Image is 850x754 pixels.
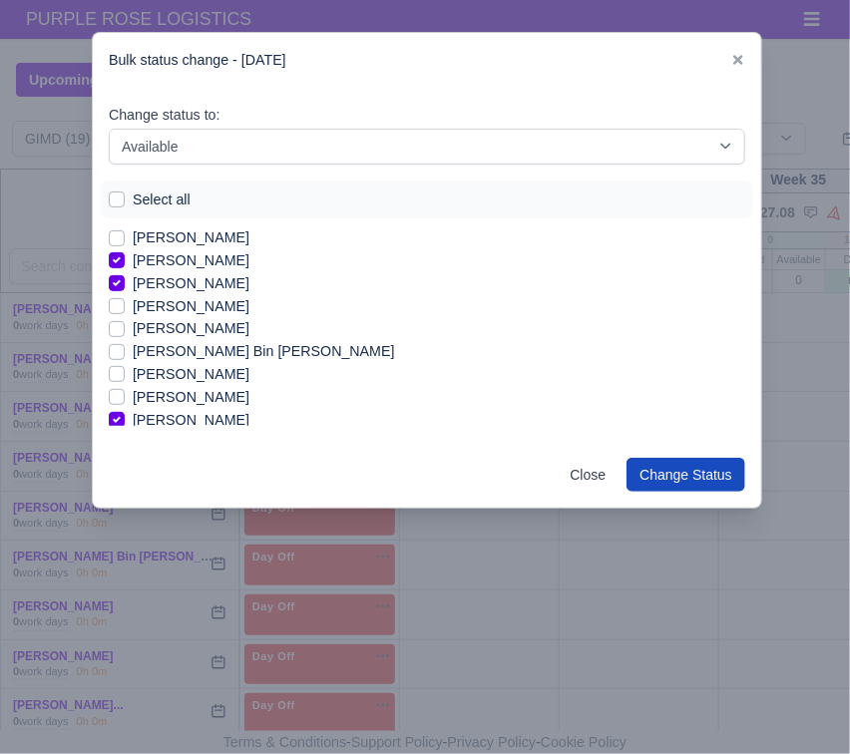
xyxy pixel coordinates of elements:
label: [PERSON_NAME] Bin [PERSON_NAME] [133,340,395,363]
div: Bulk status change - [DATE] [93,33,761,88]
label: Select all [133,188,191,211]
button: Change Status [627,458,745,492]
label: [PERSON_NAME] [133,226,249,249]
label: [PERSON_NAME] [133,363,249,386]
label: Change status to: [109,104,220,127]
iframe: Chat Widget [750,658,850,754]
label: [PERSON_NAME] [133,272,249,295]
label: [PERSON_NAME] [133,409,249,432]
label: [PERSON_NAME] [133,249,249,272]
a: Close [558,458,620,492]
label: [PERSON_NAME] [133,317,249,340]
label: [PERSON_NAME] [133,295,249,318]
label: [PERSON_NAME] [133,386,249,409]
